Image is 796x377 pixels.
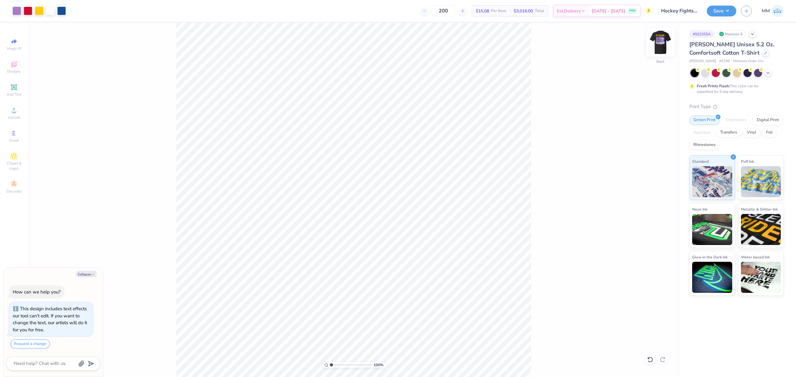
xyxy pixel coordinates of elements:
[689,30,714,38] div: # 502355A
[7,189,21,194] span: Decorate
[689,103,784,110] div: Print Type
[733,59,764,64] span: Minimum Order: 24 +
[753,116,783,125] div: Digital Print
[692,262,732,293] img: Glow in the Dark Ink
[592,8,625,14] span: [DATE] - [DATE]
[741,262,781,293] img: Water based Ink
[689,59,716,64] span: [PERSON_NAME]
[697,84,730,89] strong: Fresh Prints Flash:
[707,6,736,16] button: Save
[689,128,714,137] div: Applique
[656,5,702,17] input: Untitled Design
[7,46,21,51] span: Image AI
[476,8,489,14] span: $15.08
[9,138,19,143] span: Greek
[7,69,21,74] span: Designs
[743,128,760,137] div: Vinyl
[741,254,770,260] span: Water based Ink
[692,206,707,212] span: Neon Ink
[762,7,770,15] span: MM
[535,8,544,14] span: Total
[514,8,533,14] span: $3,016.00
[741,158,754,165] span: Puff Ink
[689,140,720,150] div: Rhinestones
[648,30,673,55] img: Back
[762,5,784,17] a: MM
[692,254,728,260] span: Glow in the Dark Ink
[656,59,664,64] div: Back
[689,41,774,57] span: [PERSON_NAME] Unisex 5.2 Oz. Comfortsoft Cotton T-Shirt
[7,92,21,97] span: Add Text
[629,9,636,13] span: FREE
[719,59,730,64] span: # 5280
[741,166,781,197] img: Puff Ink
[741,206,778,212] span: Metallic & Glitter Ink
[692,166,732,197] img: Standard
[76,271,97,277] button: Collapse
[11,339,50,348] button: Request a change
[692,158,709,165] span: Standard
[491,8,506,14] span: Per Item
[13,289,61,295] div: How can we help you?
[689,116,720,125] div: Screen Print
[762,128,777,137] div: Foil
[431,5,456,16] input: – –
[697,83,773,94] div: This color can be expedited for 5 day delivery.
[717,30,746,38] div: Revision 5
[721,116,751,125] div: Embroidery
[741,214,781,245] img: Metallic & Glitter Ink
[771,5,784,17] img: Mariah Myssa Salurio
[8,115,20,120] span: Upload
[692,214,732,245] img: Neon Ink
[716,128,741,137] div: Transfers
[557,8,581,14] span: Est. Delivery
[373,362,383,368] span: 100 %
[13,306,87,333] div: This design includes text effects our tool can't edit. If you want to change the text, our artist...
[3,161,25,171] span: Clipart & logos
